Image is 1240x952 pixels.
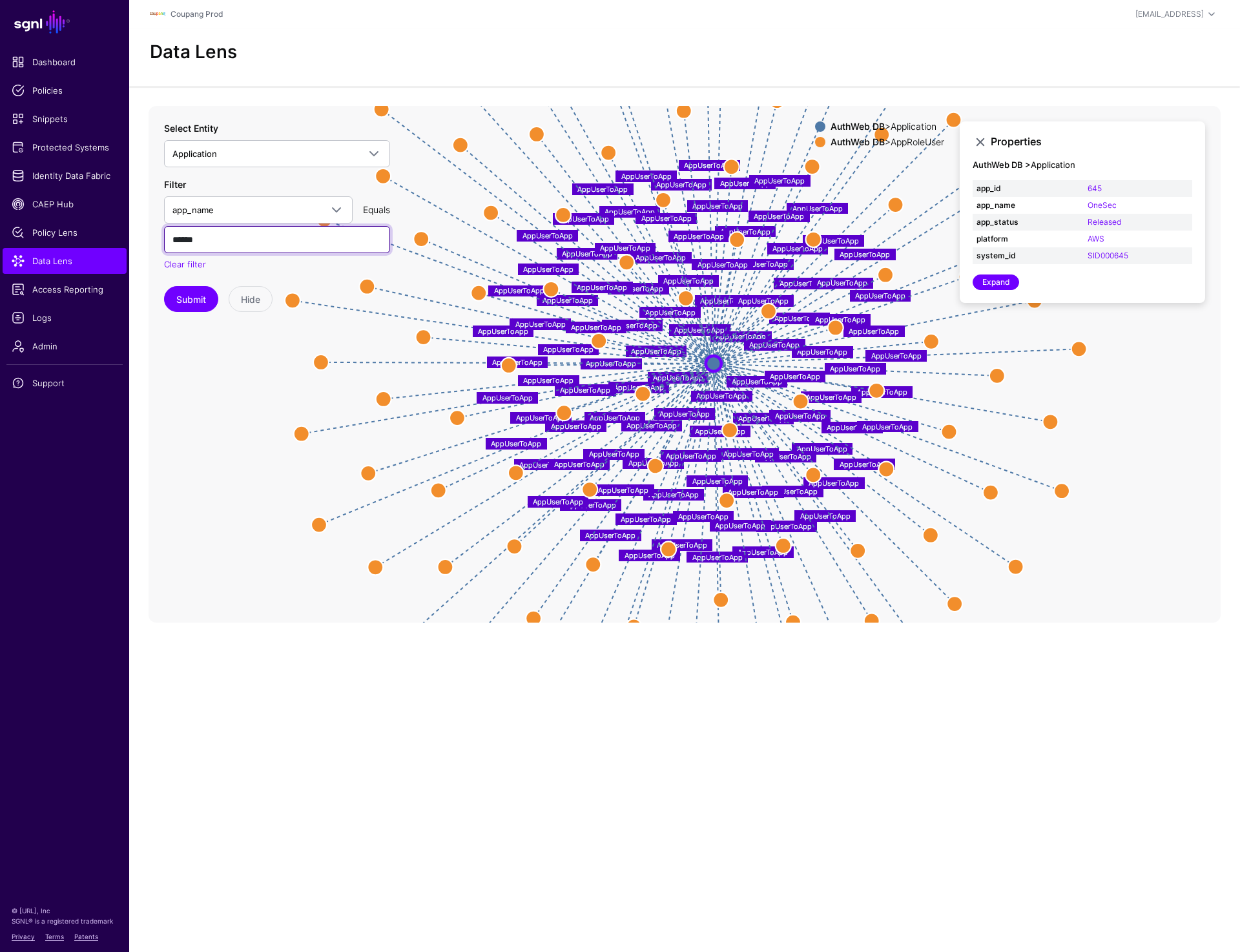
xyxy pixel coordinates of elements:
img: svg+xml;base64,PHN2ZyBpZD0iTG9nbyIgeG1sbnM9Imh0dHA6Ly93d3cudzMub3JnLzIwMDAvc3ZnIiB3aWR0aD0iMTIxLj... [150,6,165,22]
text: AppUserToApp [613,284,663,293]
a: Clear filter [164,259,206,269]
div: > AppRoleUser [828,137,947,147]
strong: app_id [976,183,1073,194]
text: AppUserToApp [494,286,544,295]
text: AppUserToApp [678,512,728,521]
text: AppUserToApp [551,422,601,431]
a: Expand [973,274,1019,290]
span: Policies [12,84,118,97]
text: AppUserToApp [862,422,913,431]
span: Identity Data Fabric [12,169,118,182]
text: AppUserToApp [684,161,734,170]
text: AppUserToApp [478,327,528,336]
a: Policy Lens [3,220,127,245]
text: AppUserToApp [849,327,899,336]
strong: platform [976,233,1073,245]
div: > Application [828,121,947,132]
button: Submit [164,286,218,312]
text: AppUserToApp [515,320,566,329]
text: AppUserToApp [692,202,743,211]
a: Identity Data Fabric [3,163,127,189]
text: AppUserToApp [738,260,788,269]
span: Logs [12,311,118,324]
text: AppUserToApp [800,511,851,520]
span: Support [12,377,118,389]
a: Snippets [3,106,127,132]
text: AppUserToApp [770,371,820,380]
text: AppUserToApp [626,421,677,430]
a: 645 [1088,183,1102,193]
text: AppUserToApp [585,531,635,540]
text: AppUserToApp [728,488,778,497]
text: AppUserToApp [857,388,907,397]
text: AppUserToApp [543,345,594,354]
text: AppUserToApp [560,386,610,395]
text: AppUserToApp [554,460,604,469]
text: AppUserToApp [692,552,743,561]
text: AppUserToApp [696,391,747,400]
label: Filter [164,178,186,191]
a: SGNL [8,8,121,36]
text: AppUserToApp [772,243,823,253]
a: AWS [1088,234,1104,243]
text: AppUserToApp [628,459,679,468]
a: Released [1088,217,1121,227]
text: AppUserToApp [715,521,765,530]
text: AppUserToApp [656,180,707,189]
text: AppUserToApp [519,460,570,469]
a: CAEP Hub [3,191,127,217]
text: AppUserToApp [767,487,818,496]
text: AppUserToApp [659,409,710,419]
text: AppUserToApp [761,522,812,531]
text: AppUserToApp [631,347,681,356]
a: Access Reporting [3,276,127,302]
text: AppUserToApp [792,203,843,212]
text: AppUserToApp [738,296,789,305]
text: AppUserToApp [598,486,648,495]
strong: AuthWeb DB [831,136,885,147]
text: AppUserToApp [720,227,770,236]
text: AppUserToApp [663,276,714,285]
h4: Application [973,160,1192,171]
text: AppUserToApp [559,214,609,223]
text: AppUserToApp [695,427,745,436]
text: AppUserToApp [761,451,811,460]
div: [EMAIL_ADDRESS] [1135,8,1204,20]
span: Dashboard [12,56,118,68]
text: AppUserToApp [797,347,847,356]
strong: app_name [976,200,1073,211]
a: Protected Systems [3,134,127,160]
span: Policy Lens [12,226,118,239]
text: AppUserToApp [621,514,671,523]
text: AppUserToApp [830,364,880,373]
strong: AuthWeb DB [831,121,885,132]
text: AppUserToApp [645,307,696,316]
button: Hide [229,286,273,312]
text: AppUserToApp [720,179,770,188]
a: OneSec [1088,200,1117,210]
text: AppUserToApp [607,321,657,330]
a: Data Lens [3,248,127,274]
text: AppUserToApp [809,479,859,488]
text: AppUserToApp [749,340,800,349]
text: AppUserToApp [754,212,804,221]
text: AppUserToApp [738,414,789,423]
text: AppUserToApp [586,359,636,368]
text: AppUserToApp [855,291,905,300]
text: AppUserToApp [754,176,805,185]
text: AppUserToApp [827,422,877,431]
text: AppUserToApp [692,476,743,485]
text: AppUserToApp [566,501,616,510]
h3: Properties [991,136,1192,148]
div: Equals [358,203,395,216]
span: app_name [172,205,214,215]
text: AppUserToApp [562,249,612,258]
text: AppUserToApp [716,332,766,341]
text: AppUserToApp [641,214,692,223]
text: AppUserToApp [571,323,621,332]
a: SID000645 [1088,251,1128,260]
text: AppUserToApp [697,260,748,269]
text: AppUserToApp [621,172,672,181]
text: AppUserToApp [806,392,856,401]
text: AppUserToApp [589,450,639,459]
